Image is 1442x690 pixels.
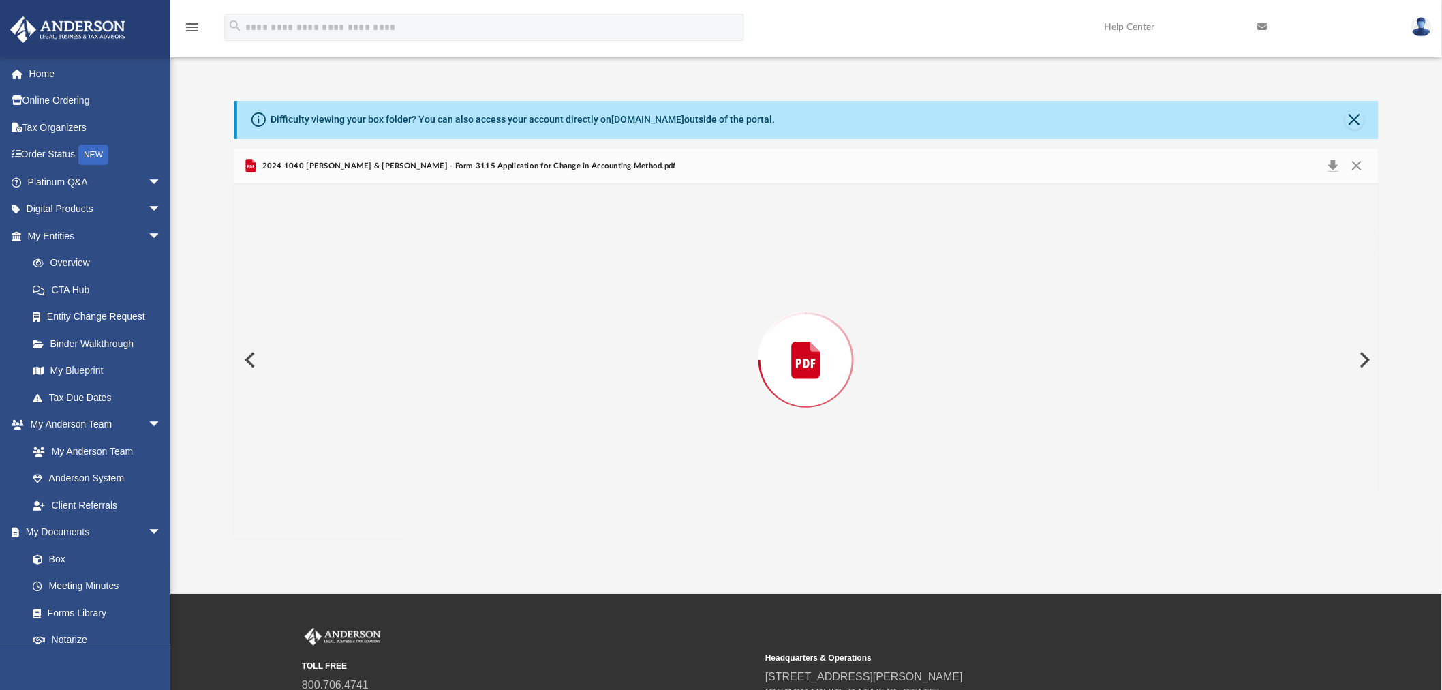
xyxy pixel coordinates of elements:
a: My Anderson Team [19,438,168,465]
a: CTA Hub [19,276,182,303]
a: Online Ordering [10,87,182,115]
a: Notarize [19,627,175,654]
button: Previous File [234,341,264,379]
i: search [228,18,243,33]
a: Order StatusNEW [10,141,182,169]
img: User Pic [1411,17,1432,37]
a: My Blueprint [19,357,175,385]
i: menu [184,19,200,35]
img: Anderson Advisors Platinum Portal [6,16,129,43]
a: menu [184,26,200,35]
a: Home [10,60,182,87]
a: My Anderson Teamarrow_drop_down [10,411,175,438]
span: arrow_drop_down [148,196,175,224]
a: My Entitiesarrow_drop_down [10,222,182,250]
button: Close [1345,110,1364,130]
a: Tax Organizers [10,114,182,141]
div: NEW [78,145,108,165]
a: [DOMAIN_NAME] [611,114,684,125]
div: Difficulty viewing your box folder? You can also access your account directly on outside of the p... [271,112,775,127]
img: Anderson Advisors Platinum Portal [302,628,384,646]
small: TOLL FREE [302,660,756,672]
button: Download [1321,157,1345,176]
a: My Documentsarrow_drop_down [10,519,175,546]
span: 2024 1040 [PERSON_NAME] & [PERSON_NAME] - Form 3115 Application for Change in Accounting Method.pdf [259,160,675,172]
small: Headquarters & Operations [765,652,1219,664]
span: arrow_drop_down [148,222,175,250]
a: Overview [19,250,182,277]
a: Digital Productsarrow_drop_down [10,196,182,223]
a: Forms Library [19,599,168,627]
a: Entity Change Request [19,303,182,331]
button: Next File [1349,341,1379,379]
div: Preview [234,149,1378,537]
a: Box [19,545,168,573]
a: Platinum Q&Aarrow_drop_down [10,168,182,196]
a: Binder Walkthrough [19,330,182,357]
a: Meeting Minutes [19,573,175,600]
span: arrow_drop_down [148,519,175,547]
span: arrow_drop_down [148,168,175,196]
a: Client Referrals [19,492,175,519]
span: arrow_drop_down [148,411,175,439]
a: [STREET_ADDRESS][PERSON_NAME] [765,671,963,682]
a: Anderson System [19,465,175,492]
button: Close [1345,157,1369,176]
a: Tax Due Dates [19,384,182,411]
